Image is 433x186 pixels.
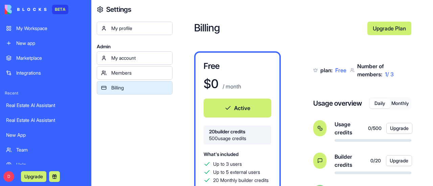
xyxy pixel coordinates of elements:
[204,61,271,72] h3: Free
[390,99,410,108] button: Monthly
[320,67,333,74] span: plan:
[2,90,89,96] span: Recent
[2,36,89,50] a: New app
[16,147,85,153] div: Team
[111,55,168,61] div: My account
[97,66,173,80] a: Members
[16,161,85,168] div: Help
[313,99,362,108] h4: Usage overview
[97,51,173,65] a: My account
[16,55,85,61] div: Marketplace
[213,177,269,184] span: 20 Monthly builder credits
[2,51,89,65] a: Marketplace
[194,22,362,35] h2: Billing
[6,102,85,109] div: Real Estate AI Assistant
[370,99,390,108] button: Daily
[2,143,89,157] a: Team
[368,125,381,132] span: 0 / 500
[6,117,85,124] div: Real Estate AI Assistant
[386,155,411,166] a: Upgrade
[97,81,173,95] a: Billing
[16,70,85,76] div: Integrations
[209,128,266,135] span: 20 builder credits
[386,123,412,134] button: Upgrade
[204,151,238,157] span: What's included
[335,67,346,74] span: Free
[2,66,89,80] a: Integrations
[2,128,89,142] a: New App
[3,171,14,182] span: D
[213,169,260,176] span: Up to 5 external users
[2,22,89,35] a: My Workspace
[221,82,241,90] p: / month
[2,158,89,171] a: Help
[6,132,85,138] div: New App
[52,5,68,14] div: BETA
[21,171,46,182] button: Upgrade
[386,123,411,134] a: Upgrade
[367,22,411,35] a: Upgrade Plan
[370,157,381,164] span: 0 / 20
[21,173,46,180] a: Upgrade
[204,77,219,90] h1: $ 0
[111,25,168,32] div: My profile
[106,5,131,14] h4: Settings
[335,120,368,136] span: Usage credits
[2,99,89,112] a: Real Estate AI Assistant
[386,155,412,166] button: Upgrade
[111,70,168,76] div: Members
[2,113,89,127] a: Real Estate AI Assistant
[204,99,271,117] button: Active
[97,22,173,35] a: My profile
[5,5,47,14] img: logo
[357,63,384,78] span: Number of members:
[111,84,168,91] div: Billing
[209,135,266,142] span: 500 usage credits
[16,25,85,32] div: My Workspace
[385,71,394,78] span: 1 / 3
[335,153,370,169] span: Builder credits
[16,40,85,47] div: New app
[213,161,242,167] span: Up to 3 users
[97,43,173,50] span: Admin
[5,5,68,14] a: BETA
